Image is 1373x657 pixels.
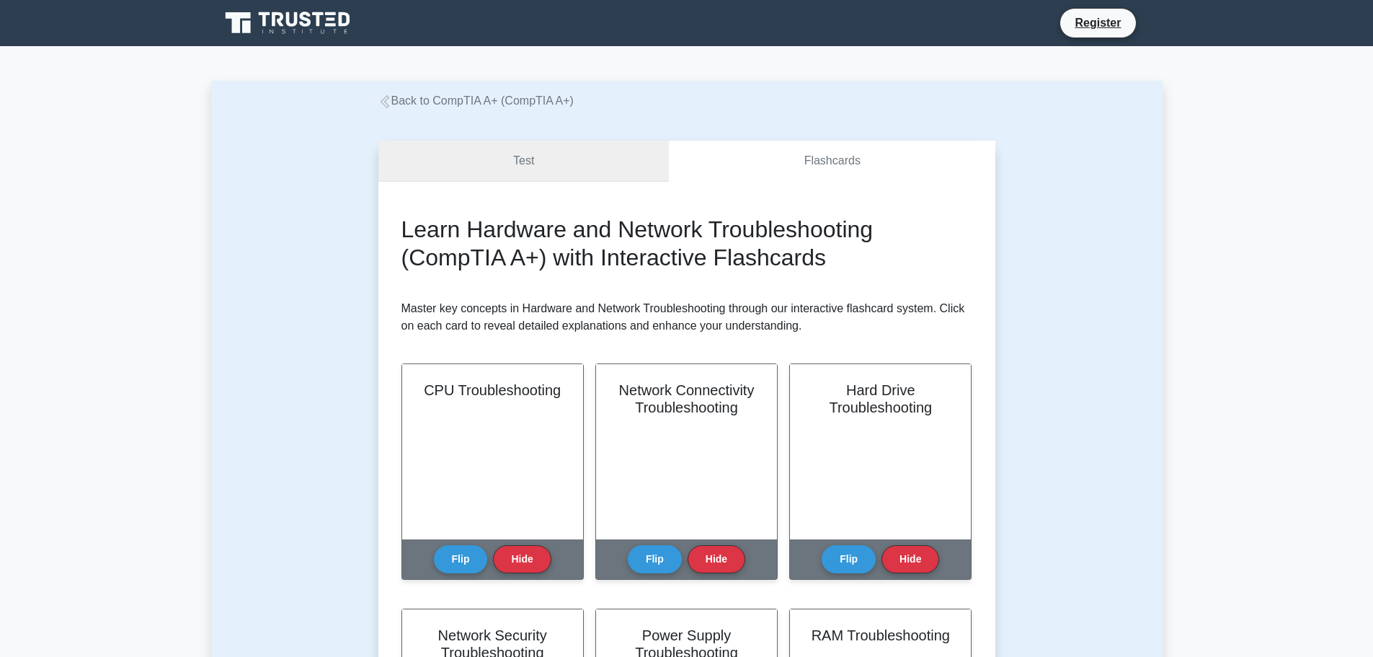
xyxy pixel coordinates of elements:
a: Test [378,141,670,182]
a: Flashcards [669,141,995,182]
button: Hide [881,545,939,573]
a: Back to CompTIA A+ (CompTIA A+) [378,94,574,107]
button: Hide [493,545,551,573]
button: Hide [688,545,745,573]
button: Flip [628,545,682,573]
h2: Learn Hardware and Network Troubleshooting (CompTIA A+) with Interactive Flashcards [401,216,972,271]
h2: RAM Troubleshooting [807,627,954,644]
h2: Network Connectivity Troubleshooting [613,382,760,416]
button: Flip [434,545,488,573]
button: Flip [822,545,876,573]
h2: Hard Drive Troubleshooting [807,382,954,416]
h2: CPU Troubleshooting [419,382,566,399]
a: Register [1066,14,1129,32]
p: Master key concepts in Hardware and Network Troubleshooting through our interactive flashcard sys... [401,300,972,335]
